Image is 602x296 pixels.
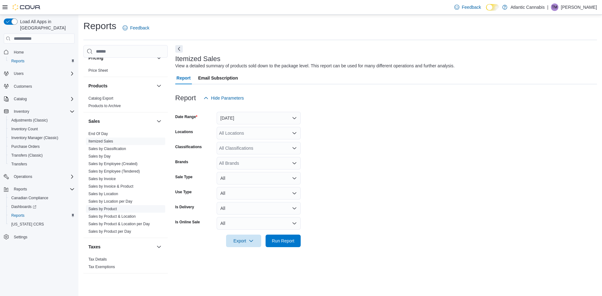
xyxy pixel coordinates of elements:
span: Sales by Product per Day [88,229,131,234]
span: Report [177,72,191,84]
a: Sales by Day [88,154,111,158]
span: Transfers (Classic) [9,152,75,159]
img: Cova [13,4,41,10]
a: Products to Archive [88,104,121,108]
button: Open list of options [292,161,297,166]
button: Sales [155,117,163,125]
span: Reports [11,213,24,218]
a: Transfers (Classic) [9,152,45,159]
h3: Taxes [88,244,101,250]
span: Sales by Classification [88,146,126,151]
a: Sales by Invoice [88,177,116,181]
span: Load All Apps in [GEOGRAPHIC_DATA] [18,18,75,31]
span: End Of Day [88,131,108,136]
a: Sales by Employee (Created) [88,162,138,166]
button: Inventory Count [6,125,77,133]
a: Tax Details [88,257,107,262]
span: Sales by Product & Location per Day [88,221,150,226]
span: Reports [14,187,27,192]
a: Sales by Classification [88,147,126,151]
span: Catalog Export [88,96,113,101]
span: TM [552,3,557,11]
a: Sales by Product & Location [88,214,136,219]
button: All [217,202,301,215]
span: Export [230,235,257,247]
button: Canadian Compliance [6,194,77,202]
button: Users [11,70,26,77]
a: Sales by Employee (Tendered) [88,169,140,174]
div: Taxes [83,256,168,273]
h3: Report [175,94,196,102]
a: Home [11,49,26,56]
label: Brands [175,159,188,164]
button: All [217,187,301,200]
span: Settings [11,233,75,241]
span: Inventory Count [11,127,38,132]
a: Purchase Orders [9,143,42,150]
a: Price Sheet [88,68,108,73]
button: Transfers (Classic) [6,151,77,160]
p: Atlantic Cannabis [510,3,545,11]
a: Sales by Product & Location per Day [88,222,150,226]
button: Inventory [1,107,77,116]
span: Washington CCRS [9,221,75,228]
button: All [217,217,301,230]
a: Sales by Product [88,207,117,211]
button: Reports [6,211,77,220]
input: Dark Mode [486,4,499,11]
button: All [217,172,301,184]
span: Canadian Compliance [9,194,75,202]
a: Canadian Compliance [9,194,51,202]
span: Transfers [11,162,27,167]
button: Purchase Orders [6,142,77,151]
span: Feedback [130,25,149,31]
label: Classifications [175,144,202,149]
h3: Itemized Sales [175,55,220,63]
button: Hide Parameters [201,92,246,104]
span: Users [11,70,75,77]
span: Dashboards [11,204,36,209]
span: Adjustments (Classic) [9,117,75,124]
a: Itemized Sales [88,139,113,143]
button: Adjustments (Classic) [6,116,77,125]
span: Run Report [272,238,294,244]
p: [PERSON_NAME] [561,3,597,11]
span: Reports [11,59,24,64]
span: Canadian Compliance [11,195,48,200]
button: Home [1,47,77,56]
a: Dashboards [6,202,77,211]
span: Tax Exemptions [88,264,115,269]
label: Locations [175,129,193,134]
h3: Products [88,83,108,89]
button: Inventory [11,108,32,115]
label: Sale Type [175,174,193,179]
div: Pricing [83,67,168,77]
button: Reports [1,185,77,194]
span: Sales by Product & Location [88,214,136,219]
span: Reports [9,57,75,65]
span: Products to Archive [88,103,121,108]
button: Sales [88,118,154,124]
a: Feedback [452,1,483,13]
button: Taxes [88,244,154,250]
button: Settings [1,232,77,241]
a: Dashboards [9,203,39,210]
span: Sales by Location [88,191,118,196]
button: Transfers [6,160,77,169]
button: Next [175,45,183,53]
p: | [547,3,548,11]
button: Taxes [155,243,163,251]
a: Tax Exemptions [88,265,115,269]
a: Sales by Product per Day [88,229,131,234]
span: Settings [14,235,27,240]
nav: Complex example [4,45,75,258]
div: Sales [83,130,168,238]
a: Adjustments (Classic) [9,117,50,124]
span: Inventory Manager (Classic) [9,134,75,142]
div: Products [83,95,168,112]
div: View a detailed summary of products sold down to the package level. This report can be used for m... [175,63,455,69]
a: Reports [9,57,27,65]
button: Open list of options [292,146,297,151]
span: Sales by Invoice & Product [88,184,133,189]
